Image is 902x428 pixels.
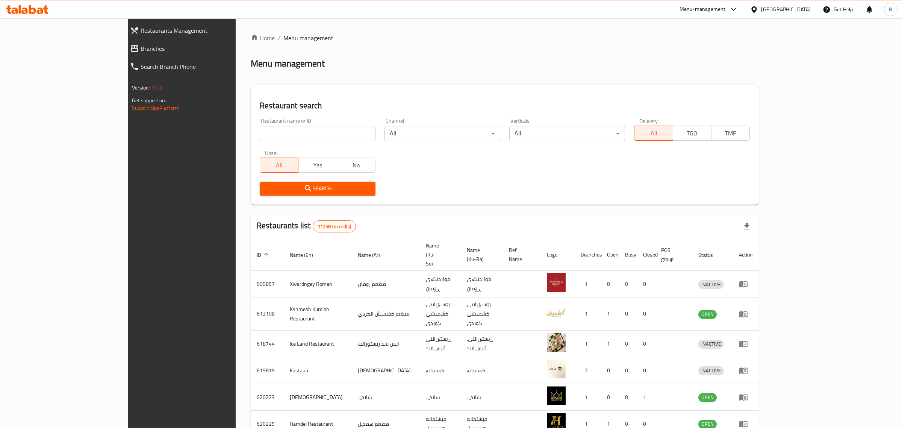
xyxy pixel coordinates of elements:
[547,360,566,378] img: Kastana
[639,118,658,123] label: Delivery
[278,33,280,42] li: /
[461,357,503,384] td: کەستانە
[251,33,759,42] nav: breadcrumb
[637,357,655,384] td: 0
[698,310,717,319] span: OPEN
[260,126,375,141] input: Search for restaurant name or ID..
[637,297,655,331] td: 0
[601,331,619,357] td: 1
[461,297,503,331] td: رێستۆرانتی کشمیشى كوردى
[461,271,503,297] td: خواردنگەی ڕۆمان
[290,250,323,260] span: Name (En)
[284,331,352,357] td: Ice Land Restaurant
[260,100,750,111] h2: Restaurant search
[541,239,575,271] th: Logo
[266,184,369,193] span: Search
[711,126,750,141] button: TMP
[141,44,273,53] span: Branches
[738,217,756,235] div: Export file
[575,331,601,357] td: 1
[124,21,279,39] a: Restaurants Management
[547,333,566,352] img: Ice Land Restaurant
[637,239,655,271] th: Closed
[889,5,892,14] span: N
[426,241,452,268] span: Name (Ku-So)
[698,310,717,319] div: OPEN
[352,357,420,384] td: [DEMOGRAPHIC_DATA]
[352,271,420,297] td: مطعم رومان
[634,126,673,141] button: All
[714,128,747,139] span: TMP
[420,384,461,411] td: شانديز
[698,393,717,402] div: OPEN
[151,83,163,93] span: 1.0.0
[637,331,655,357] td: 0
[547,273,566,292] img: Xwardngay Roman
[132,103,180,113] a: Support.OpsPlatform
[461,384,503,411] td: شانديز
[601,357,619,384] td: 0
[601,297,619,331] td: 1
[698,340,724,349] div: INACTIVE
[739,366,753,375] div: Menu
[358,250,390,260] span: Name (Ar)
[698,280,724,289] span: INACTIVE
[739,279,753,288] div: Menu
[698,393,717,402] span: OPEN
[352,384,420,411] td: شانديز
[575,239,601,271] th: Branches
[337,158,375,173] button: No
[340,160,372,171] span: No
[251,58,325,70] h2: Menu management
[509,126,625,141] div: All
[575,271,601,297] td: 1
[637,271,655,297] td: 0
[661,246,683,264] span: POS group
[739,310,753,319] div: Menu
[619,239,637,271] th: Busy
[284,271,352,297] td: Xwardngay Roman
[313,220,356,232] div: Total records count
[619,331,637,357] td: 0
[601,271,619,297] td: 0
[619,384,637,411] td: 0
[260,158,298,173] button: All
[260,182,375,196] button: Search
[352,297,420,331] td: مطعم كشميش الكردي
[761,5,811,14] div: [GEOGRAPHIC_DATA]
[420,357,461,384] td: کەستانە
[509,246,532,264] span: Ref. Name
[601,384,619,411] td: 0
[698,250,723,260] span: Status
[284,384,352,411] td: [DEMOGRAPHIC_DATA]
[283,33,333,42] span: Menu management
[739,393,753,402] div: Menu
[619,357,637,384] td: 0
[601,239,619,271] th: Open
[263,160,295,171] span: All
[637,128,670,139] span: All
[352,331,420,357] td: ايس لاند ريستورانت
[420,271,461,297] td: خواردنگەی ڕۆمان
[461,331,503,357] td: .ڕێستۆرانتی ئایس لاند
[619,297,637,331] td: 0
[384,126,500,141] div: All
[265,150,279,155] label: Upsell
[680,5,726,14] div: Menu-management
[124,58,279,76] a: Search Branch Phone
[141,62,273,71] span: Search Branch Phone
[313,223,356,230] span: 11258 record(s)
[132,96,166,105] span: Get support on:
[637,384,655,411] td: 1
[284,357,352,384] td: Kastana
[575,384,601,411] td: 1
[698,366,724,375] span: INACTIVE
[420,331,461,357] td: ڕێستۆرانتی ئایس لاند
[619,271,637,297] td: 0
[301,160,334,171] span: Yes
[420,297,461,331] td: رێستۆرانتی کشمیشى كوردى
[124,39,279,58] a: Branches
[673,126,711,141] button: TGO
